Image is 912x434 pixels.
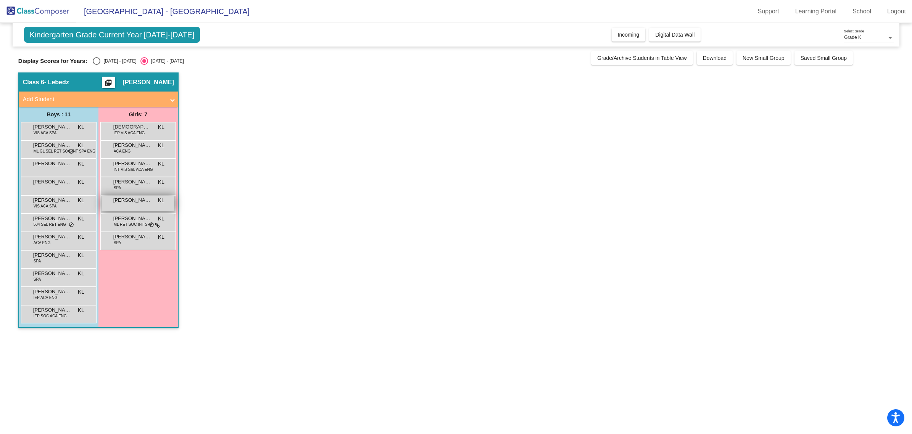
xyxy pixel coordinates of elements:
span: KL [78,270,84,278]
span: VIS ACA SPA [34,130,56,136]
span: KL [158,178,164,186]
span: [PERSON_NAME] [33,306,71,314]
span: [PERSON_NAME] [123,79,174,86]
button: New Small Group [736,51,791,65]
span: [PERSON_NAME] [33,141,71,149]
span: [PERSON_NAME] [PERSON_NAME] [33,196,71,204]
span: [PERSON_NAME] [113,233,151,241]
span: KL [78,141,84,149]
span: KL [158,141,164,149]
a: Learning Portal [789,5,843,18]
span: SPA [114,185,121,191]
span: Kindergarten Grade Current Year [DATE]-[DATE] [24,27,200,43]
div: Girls: 7 [98,107,178,122]
mat-panel-title: Add Student [23,95,165,104]
span: [PERSON_NAME] [33,288,71,296]
span: Saved Small Group [801,55,847,61]
span: [PERSON_NAME] [113,178,151,186]
span: KL [158,123,164,131]
mat-icon: picture_as_pdf [104,79,113,90]
span: - Lebedz [44,79,69,86]
button: Digital Data Wall [649,28,701,42]
span: KL [78,160,84,168]
span: [PERSON_NAME] [113,196,151,204]
span: KL [78,233,84,241]
a: School [846,5,877,18]
span: New Small Group [743,55,785,61]
span: [PERSON_NAME] [33,270,71,277]
span: Digital Data Wall [655,32,694,38]
span: KL [158,233,164,241]
div: [DATE] - [DATE] [100,58,136,64]
span: Download [703,55,727,61]
a: Support [752,5,785,18]
span: do_not_disturb_alt [69,149,74,155]
button: Print Students Details [102,77,115,88]
span: Display Scores for Years: [18,58,87,64]
span: SPA [34,276,41,282]
span: do_not_disturb_alt [149,222,154,228]
span: KL [78,178,84,186]
span: Incoming [618,32,640,38]
span: ML GL SEL RET SOC INT SPA ENG [34,148,95,154]
span: KL [158,160,164,168]
span: [PERSON_NAME] [33,215,71,222]
span: [PERSON_NAME] [113,160,151,167]
span: [PERSON_NAME] [33,178,71,186]
span: IEP VIS ACA ENG [114,130,145,136]
span: VIS ACA SPA [34,203,56,209]
span: [PERSON_NAME] [33,233,71,241]
div: [DATE] - [DATE] [148,58,184,64]
span: Grade/Archive Students in Table View [597,55,687,61]
button: Saved Small Group [794,51,853,65]
mat-expansion-panel-header: Add Student [19,92,178,107]
button: Incoming [612,28,646,42]
span: KL [158,196,164,204]
span: KL [158,215,164,223]
a: Logout [881,5,912,18]
span: do_not_disturb_alt [69,222,74,228]
span: [PERSON_NAME] [113,215,151,222]
span: KL [78,123,84,131]
span: SPA [114,240,121,246]
span: [DEMOGRAPHIC_DATA][PERSON_NAME] [113,123,151,131]
span: KL [78,306,84,314]
span: Grade K [844,35,861,40]
span: KL [78,288,84,296]
span: IEP SOC ACA ENG [34,313,67,319]
span: KL [78,251,84,259]
span: SPA [34,258,41,264]
div: Boys : 11 [19,107,98,122]
button: Grade/Archive Students in Table View [591,51,693,65]
button: Download [697,51,733,65]
span: [PERSON_NAME] [33,160,71,167]
span: ACA ENG [114,148,131,154]
span: [PERSON_NAME] [33,123,71,131]
span: [PERSON_NAME] [113,141,151,149]
span: [PERSON_NAME] [33,251,71,259]
span: KL [78,196,84,204]
span: ML RET SOC INT SPA [114,222,152,227]
span: [GEOGRAPHIC_DATA] - [GEOGRAPHIC_DATA] [76,5,250,18]
mat-radio-group: Select an option [93,57,184,65]
span: ACA ENG [34,240,50,246]
span: KL [78,215,84,223]
span: Class 6 [23,79,44,86]
span: 504 SEL RET ENG [34,222,66,227]
span: IEP ACA ENG [34,295,58,301]
span: INT VIS S&L ACA ENG [114,167,153,172]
